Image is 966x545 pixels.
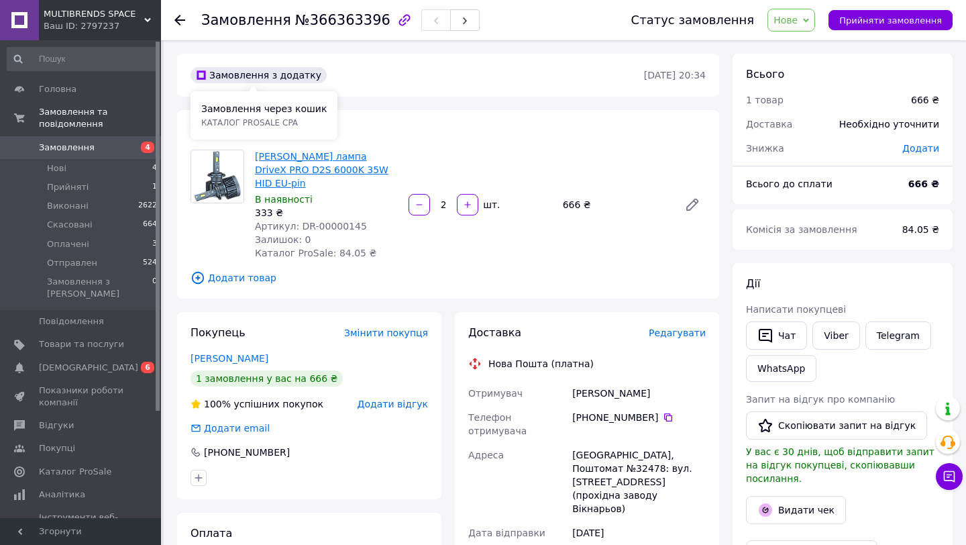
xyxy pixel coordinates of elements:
span: Каталог ProSale [39,466,111,478]
button: Чат [746,321,807,350]
button: Прийняти замовлення [828,10,953,30]
button: Видати чек [746,496,846,524]
span: 6 [141,362,154,373]
span: Товари та послуги [39,338,124,350]
span: Всього [746,68,784,81]
div: шт. [480,198,501,211]
input: Пошук [7,47,158,71]
div: [GEOGRAPHIC_DATA], Поштомат №32478: вул. [STREET_ADDRESS] (прохідна заводу Вікнарьов) [570,443,708,521]
span: Отримувач [468,388,523,399]
span: Залишок: 0 [255,234,311,245]
div: Замовлення з додатку [191,67,327,83]
span: 100% [204,399,231,409]
span: Телефон отримувача [468,412,527,436]
span: 2622 [138,200,157,212]
a: Telegram [865,321,931,350]
span: Відгуки [39,419,74,432]
span: [DEMOGRAPHIC_DATA] [39,362,138,374]
span: Замовлення та повідомлення [39,106,161,130]
span: Скасовані [47,219,93,231]
div: Додати email [203,422,271,435]
span: 1 [152,181,157,193]
span: 4 [141,142,154,153]
span: Повідомлення [39,315,104,328]
span: Прийняти замовлення [839,15,942,26]
span: 3 [152,238,157,250]
div: Замовлення через кошик [191,91,337,140]
div: Нова Пошта (платна) [485,357,597,370]
div: Повернутися назад [174,13,185,27]
a: WhatsApp [746,355,816,382]
span: Доставка [468,326,521,339]
span: №366363396 [295,12,390,28]
span: Замовлення [201,12,291,28]
span: Замовлення з [PERSON_NAME] [47,276,152,300]
div: [PHONE_NUMBER] [203,446,291,459]
div: Статус замовлення [631,13,755,27]
a: Viber [812,321,859,350]
b: 666 ₴ [908,179,939,189]
div: Ваш ID: 2797237 [44,20,161,32]
a: [PERSON_NAME] [191,353,268,364]
span: каталог ProSale CPA [201,118,298,128]
a: [PERSON_NAME] лампа DriveX PRO D2S 6000K 35W HID EU-pin [255,151,388,189]
span: Оплата [191,527,232,540]
span: Адреса [468,450,504,460]
span: Написати покупцеві [746,304,846,315]
span: Артикул: DR-00000145 [255,221,367,232]
span: Всього до сплати [746,179,833,189]
span: Прийняті [47,181,89,193]
div: [PHONE_NUMBER] [572,411,706,424]
span: Дата відправки [468,528,545,538]
span: 84.05 ₴ [902,224,939,235]
span: Дії [746,277,760,290]
span: Нові [47,162,66,175]
div: Додати email [189,422,271,435]
span: Додати [902,143,939,154]
span: Каталог ProSale: 84.05 ₴ [255,248,376,258]
span: Виконані [47,200,89,212]
span: У вас є 30 днів, щоб відправити запит на відгук покупцеві, скопіювавши посилання. [746,446,934,484]
span: Нове [773,15,798,26]
span: Показники роботи компанії [39,385,124,409]
span: 0 [152,276,157,300]
span: Покупець [191,326,246,339]
time: [DATE] 20:34 [644,70,706,81]
span: Запит на відгук про компанію [746,394,895,405]
a: Редагувати [679,191,706,218]
span: Редагувати [649,328,706,338]
img: Ксенонова лампа DriveX PRO D2S 6000K 35W HID EU-pin [191,150,244,203]
span: Комісія за замовлення [746,224,857,235]
span: Покупці [39,442,75,454]
span: Отправлен [47,257,97,269]
span: Інструменти веб-майстра та SEO [39,511,124,536]
span: Знижка [746,143,784,154]
div: Необхідно уточнити [831,109,947,139]
div: успішних покупок [191,397,323,411]
div: 333 ₴ [255,206,398,219]
div: 1 замовлення у вас на 666 ₴ [191,370,343,387]
span: В наявності [255,194,313,205]
div: [PERSON_NAME] [570,381,708,405]
span: Доставка [746,119,792,130]
span: 1 товар [746,95,784,105]
span: Головна [39,83,76,95]
span: 664 [143,219,157,231]
span: MULTIBRENDS SPACE [44,8,144,20]
span: Додати відгук [358,399,428,409]
div: [DATE] [570,521,708,545]
span: Аналітика [39,489,85,501]
span: 524 [143,257,157,269]
span: 4 [152,162,157,175]
div: 666 ₴ [557,195,674,214]
div: 666 ₴ [911,93,939,107]
span: Оплачені [47,238,89,250]
button: Скопіювати запит на відгук [746,411,927,440]
span: Замовлення [39,142,95,154]
span: Змінити покупця [344,328,428,338]
button: Чат з покупцем [936,463,963,490]
span: Додати товар [191,270,706,285]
